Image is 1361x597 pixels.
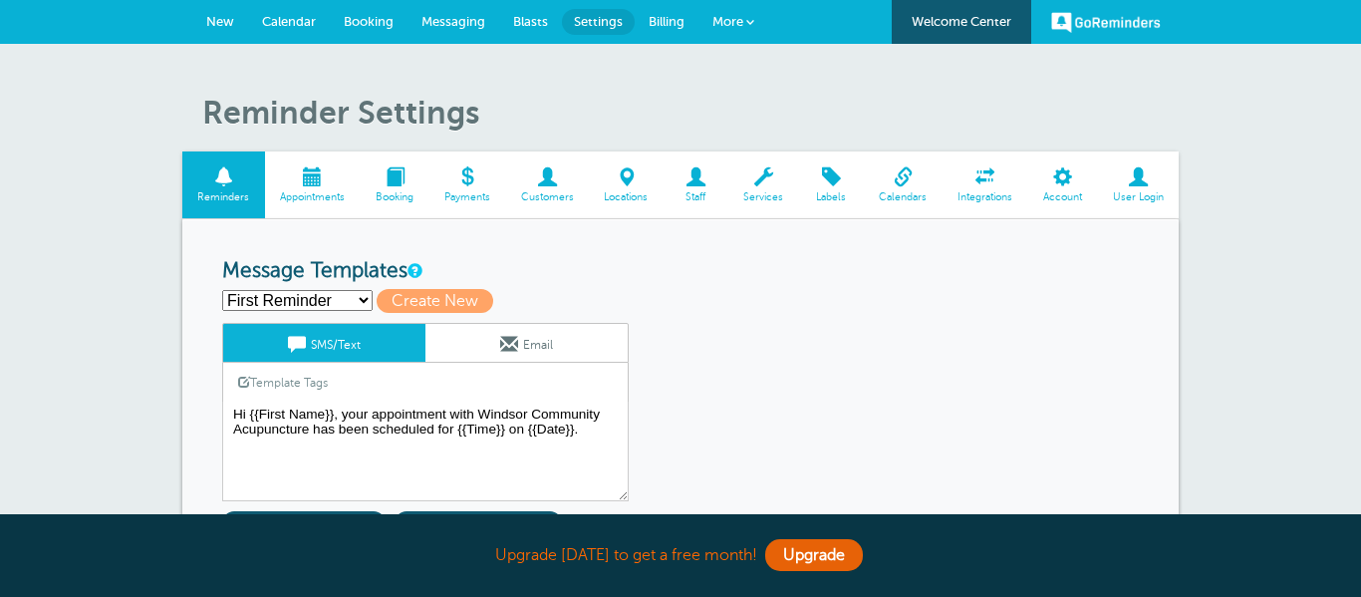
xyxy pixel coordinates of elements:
[864,151,943,218] a: Calendars
[222,259,1139,284] h3: Message Templates
[408,264,419,277] a: This is the wording for your reminder and follow-up messages. You can create multiple templates i...
[438,191,495,203] span: Payments
[809,191,854,203] span: Labels
[361,151,429,218] a: Booking
[202,94,1179,132] h1: Reminder Settings
[265,151,361,218] a: Appointments
[515,191,579,203] span: Customers
[664,151,728,218] a: Staff
[192,191,255,203] span: Reminders
[513,14,548,29] span: Blasts
[1037,191,1087,203] span: Account
[953,191,1018,203] span: Integrations
[1107,191,1169,203] span: User Login
[738,191,789,203] span: Services
[799,151,864,218] a: Labels
[562,9,635,35] a: Settings
[505,151,589,218] a: Customers
[222,511,386,535] span: Preview Reminder
[262,14,316,29] span: Calendar
[649,14,684,29] span: Billing
[428,151,505,218] a: Payments
[765,539,863,571] a: Upgrade
[377,292,502,310] a: Create New
[874,191,933,203] span: Calendars
[574,14,623,29] span: Settings
[728,151,799,218] a: Services
[223,324,425,362] a: SMS/Text
[222,402,629,501] textarea: Hi {{First Name}}, your appointment with Windsor Community Acupuncture has been scheduled for {{T...
[395,511,562,535] span: Preview Follow-up
[344,14,394,29] span: Booking
[1027,151,1097,218] a: Account
[182,534,1179,577] div: Upgrade [DATE] to get a free month!
[589,151,664,218] a: Locations
[425,324,628,362] a: Email
[421,14,485,29] span: Messaging
[223,363,343,402] a: Template Tags
[1097,151,1179,218] a: User Login
[943,151,1028,218] a: Integrations
[206,14,234,29] span: New
[275,191,351,203] span: Appointments
[712,14,743,29] span: More
[599,191,654,203] span: Locations
[377,289,493,313] span: Create New
[674,191,718,203] span: Staff
[371,191,419,203] span: Booking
